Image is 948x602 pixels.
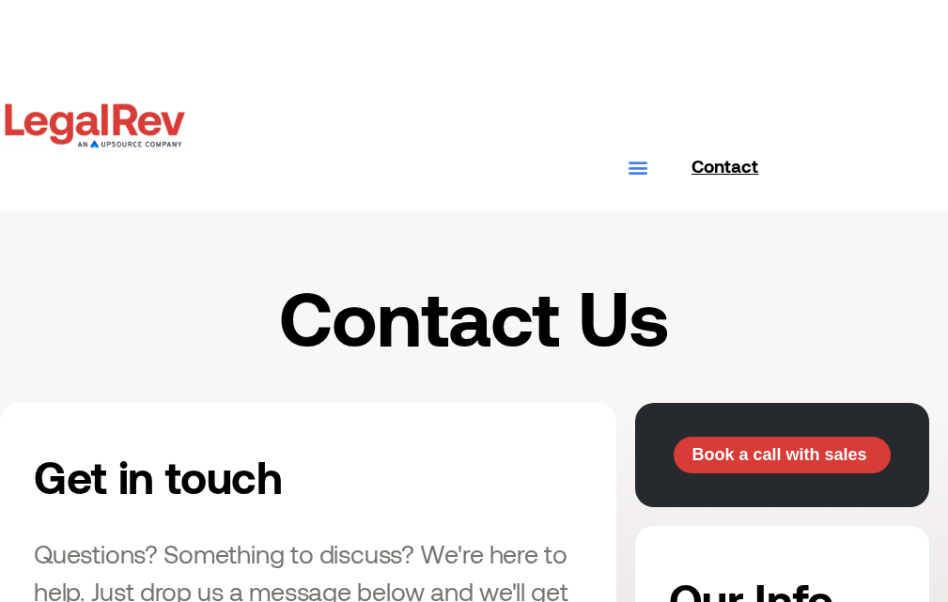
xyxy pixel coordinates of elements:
h1: Contact Us [142,277,805,356]
span: Contact [692,157,758,175]
h2: Get in touch [34,437,418,516]
span: Book a call with sales [692,446,867,463]
a: Book a call with sales [674,437,891,474]
a: Contact [672,157,758,175]
div: Menu Toggle [622,152,653,183]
